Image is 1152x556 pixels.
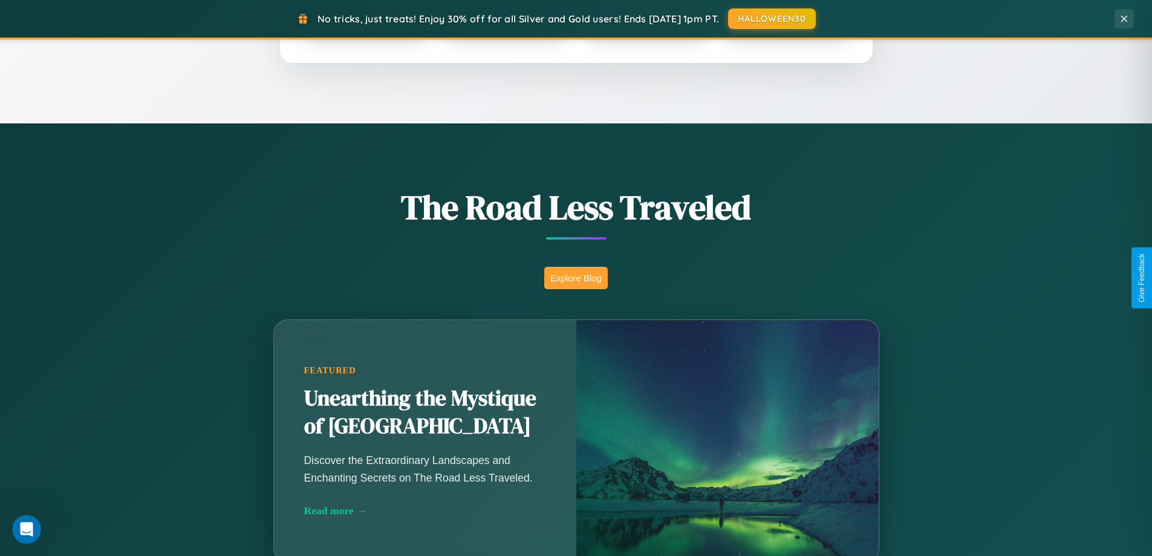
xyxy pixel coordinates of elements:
p: Discover the Extraordinary Landscapes and Enchanting Secrets on The Road Less Traveled. [304,452,546,486]
button: HALLOWEEN30 [728,8,816,29]
button: Explore Blog [544,267,608,289]
div: Give Feedback [1137,253,1146,303]
div: Featured [304,365,546,376]
div: Read more → [304,505,546,517]
span: No tricks, just treats! Enjoy 30% off for all Silver and Gold users! Ends [DATE] 1pm PT. [317,13,719,25]
iframe: Intercom live chat [12,515,41,544]
h1: The Road Less Traveled [213,184,939,231]
h2: Unearthing the Mystique of [GEOGRAPHIC_DATA] [304,385,546,440]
